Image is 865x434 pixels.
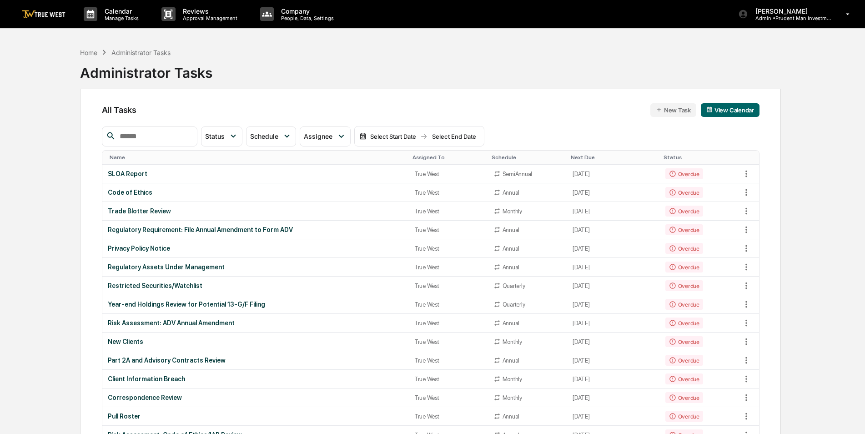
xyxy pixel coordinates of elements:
[567,221,659,239] td: [DATE]
[567,295,659,314] td: [DATE]
[429,133,479,140] div: Select End Date
[503,245,519,252] div: Annual
[748,15,833,21] p: Admin • Prudent Man Investment Management
[567,277,659,295] td: [DATE]
[97,15,143,21] p: Manage Tasks
[108,189,403,196] div: Code of Ethics
[567,202,659,221] td: [DATE]
[665,373,703,384] div: Overdue
[503,283,525,289] div: Quarterly
[108,394,403,401] div: Correspondence Review
[665,411,703,422] div: Overdue
[108,319,403,327] div: Risk Assessment: ADV Annual Amendment
[368,133,418,140] div: Select Start Date
[274,15,338,21] p: People, Data, Settings
[274,7,338,15] p: Company
[567,389,659,407] td: [DATE]
[701,103,759,117] button: View Calendar
[706,106,713,113] img: calendar
[567,333,659,351] td: [DATE]
[741,154,759,161] div: Toggle SortBy
[665,355,703,366] div: Overdue
[110,154,405,161] div: Toggle SortBy
[414,357,483,364] div: True West
[80,49,97,56] div: Home
[176,15,242,21] p: Approval Management
[665,262,703,273] div: Overdue
[420,133,427,140] img: arrow right
[665,318,703,328] div: Overdue
[102,105,136,115] span: All Tasks
[503,376,522,383] div: Monthly
[414,227,483,233] div: True West
[665,243,703,254] div: Overdue
[748,7,833,15] p: [PERSON_NAME]
[567,183,659,202] td: [DATE]
[108,301,403,308] div: Year-end Holdings Review for Potential 13-G/F Filing
[108,338,403,345] div: New Clients
[503,301,525,308] div: Quarterly
[414,245,483,252] div: True West
[567,165,659,183] td: [DATE]
[97,7,143,15] p: Calendar
[567,239,659,258] td: [DATE]
[567,314,659,333] td: [DATE]
[176,7,242,15] p: Reviews
[111,49,171,56] div: Administrator Tasks
[414,171,483,177] div: True West
[665,299,703,310] div: Overdue
[665,280,703,291] div: Overdue
[108,357,403,364] div: Part 2A and Advisory Contracts Review
[108,226,403,233] div: Regulatory Requirement: File Annual Amendment to Form ADV
[359,133,367,140] img: calendar
[108,263,403,271] div: Regulatory Assets Under Management
[414,301,483,308] div: True West
[205,132,225,140] span: Status
[665,187,703,198] div: Overdue
[414,394,483,401] div: True West
[108,170,403,177] div: SLOA Report
[503,264,519,271] div: Annual
[414,413,483,420] div: True West
[108,375,403,383] div: Client Information Breach
[108,207,403,215] div: Trade Blotter Review
[567,370,659,389] td: [DATE]
[414,376,483,383] div: True West
[503,338,522,345] div: Monthly
[22,10,65,19] img: logo
[108,282,403,289] div: Restricted Securities/Watchlist
[665,224,703,235] div: Overdue
[414,283,483,289] div: True West
[108,245,403,252] div: Privacy Policy Notice
[567,351,659,370] td: [DATE]
[665,168,703,179] div: Overdue
[503,357,519,364] div: Annual
[665,336,703,347] div: Overdue
[503,171,532,177] div: SemiAnnual
[503,320,519,327] div: Annual
[503,413,519,420] div: Annual
[650,103,696,117] button: New Task
[665,392,703,403] div: Overdue
[503,227,519,233] div: Annual
[503,208,522,215] div: Monthly
[414,189,483,196] div: True West
[665,206,703,217] div: Overdue
[571,154,656,161] div: Toggle SortBy
[414,338,483,345] div: True West
[567,258,659,277] td: [DATE]
[412,154,484,161] div: Toggle SortBy
[108,413,403,420] div: Pull Roster
[414,320,483,327] div: True West
[414,264,483,271] div: True West
[664,154,737,161] div: Toggle SortBy
[503,189,519,196] div: Annual
[414,208,483,215] div: True West
[567,407,659,426] td: [DATE]
[492,154,563,161] div: Toggle SortBy
[304,132,332,140] span: Assignee
[80,57,212,81] div: Administrator Tasks
[250,132,278,140] span: Schedule
[503,394,522,401] div: Monthly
